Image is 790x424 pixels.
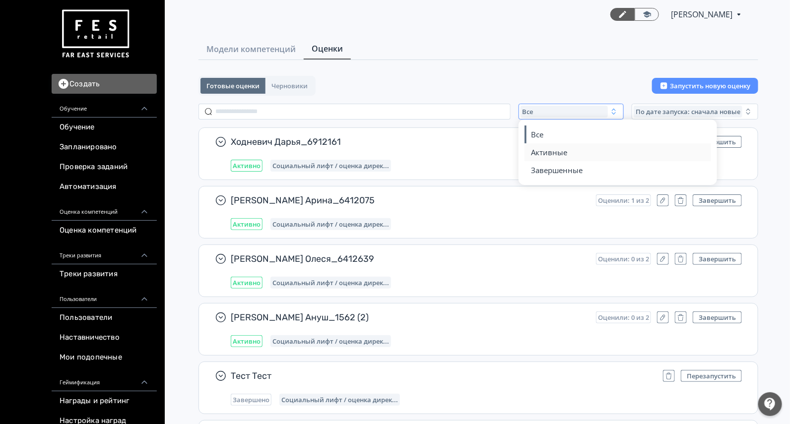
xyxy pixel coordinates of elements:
[233,396,269,404] span: Завершено
[200,78,265,94] button: Готовые оценки
[693,253,742,265] button: Завершить
[632,104,758,120] button: По дате запуска: сначала новые
[60,6,131,62] img: https://files.teachbase.ru/system/account/57463/logo/medium-936fc5084dd2c598f50a98b9cbe0469a.png
[52,328,157,348] a: Наставничество
[312,43,343,55] span: Оценки
[693,136,742,148] button: Завершить
[671,8,734,20] span: Светлана Илюхина
[598,313,649,321] span: Оценили: 0 из 2
[272,162,389,170] span: Социальный лифт / оценка директора магазина
[693,311,742,323] button: Завершить
[636,108,740,116] span: По дате запуска: сначала новые
[233,162,261,170] span: Активно
[52,348,157,367] a: Мои подопечные
[52,197,157,221] div: Оценка компетенций
[231,370,655,382] span: Тест Тест
[52,157,157,177] a: Проверка заданий
[231,194,588,206] span: [PERSON_NAME] Арина_6412075
[231,253,588,265] span: [PERSON_NAME] Олеся_6412639
[531,143,705,161] button: Активные
[52,137,157,157] a: Запланировано
[265,78,314,94] button: Черновики
[52,221,157,241] a: Оценка компетенций
[598,255,649,263] span: Оценили: 0 из 2
[531,165,583,175] span: Завершенные
[52,284,157,308] div: Пользователи
[52,367,157,391] div: Геймификация
[272,220,389,228] span: Социальный лифт / оценка директора магазина
[52,308,157,328] a: Пользователи
[52,74,157,94] button: Создать
[233,279,261,287] span: Активно
[681,370,742,382] button: Перезапустить
[52,177,157,197] a: Автоматизация
[206,43,296,55] span: Модели компетенций
[52,118,157,137] a: Обучение
[531,125,705,143] button: Все
[206,82,260,90] span: Готовые оценки
[52,391,157,411] a: Награды и рейтинг
[52,241,157,264] div: Треки развития
[652,78,758,94] button: Запустить новую оценку
[233,337,261,345] span: Активно
[231,311,588,323] span: [PERSON_NAME] Ануш_1562 (2)
[281,396,398,404] span: Социальный лифт / оценка директора магазина
[519,104,624,120] button: Все
[271,82,308,90] span: Черновики
[52,264,157,284] a: Треки развития
[272,279,389,287] span: Социальный лифт / оценка директора магазина
[598,196,649,204] span: Оценили: 1 из 2
[523,108,533,116] span: Все
[635,8,659,21] a: Переключиться в режим ученика
[531,161,705,179] button: Завершенные
[52,94,157,118] div: Обучение
[531,129,544,139] span: Все
[231,136,588,148] span: Ходневич Дарья_6912161
[233,220,261,228] span: Активно
[531,147,568,157] span: Активные
[693,194,742,206] button: Завершить
[272,337,389,345] span: Социальный лифт / оценка директора магазина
